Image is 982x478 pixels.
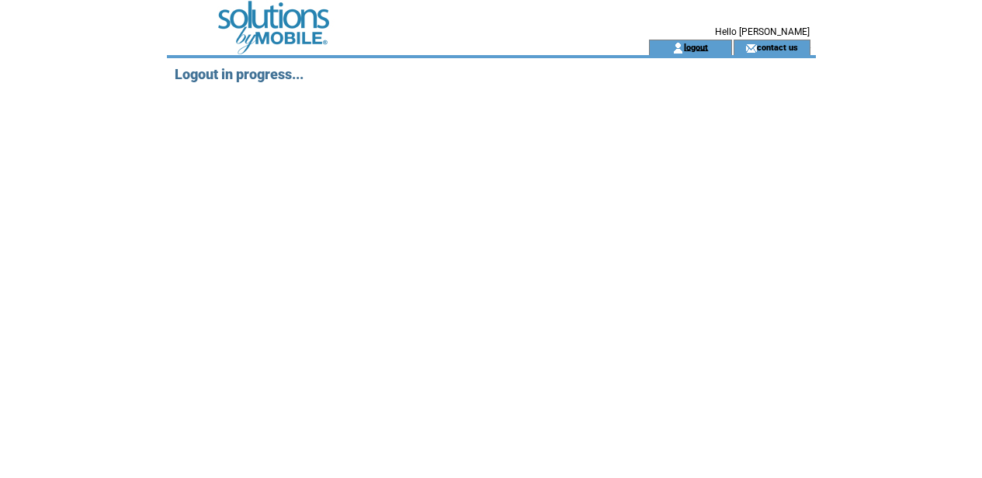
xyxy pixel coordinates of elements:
span: Hello [PERSON_NAME] [715,26,810,37]
img: account_icon.gif [672,42,684,54]
a: contact us [757,42,798,52]
img: contact_us_icon.gif [745,42,757,54]
a: logout [684,42,708,52]
span: Logout in progress... [175,66,304,82]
